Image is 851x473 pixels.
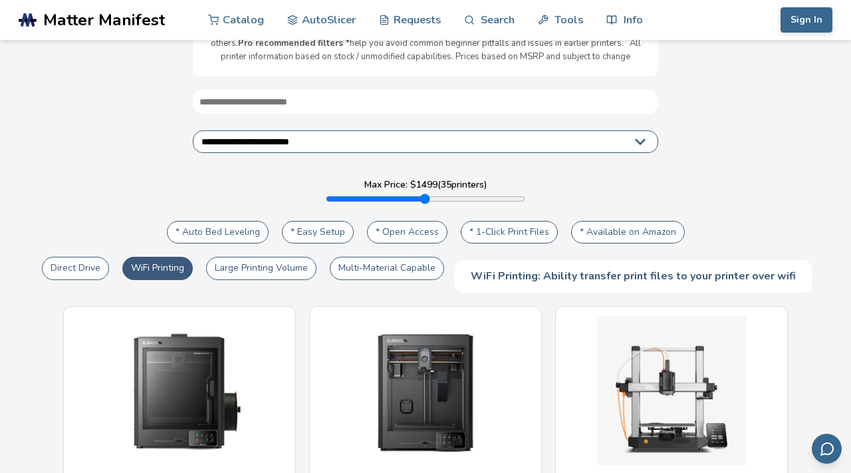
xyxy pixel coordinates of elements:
p: Discover and compare top 3D printers from Creality, Ankermake, Bambu Lab, Prusa, Anycubic, Elegoo... [206,25,645,64]
button: Multi-Material Capable [330,257,444,279]
span: Matter Manifest [43,11,165,29]
button: * Open Access [367,221,447,243]
label: Max Price: $ 1499 ( 35 printers) [364,180,487,190]
button: WiFi Printing [122,257,193,279]
div: WiFi Printing: Ability transfer print files to your printer over wifi [454,260,812,292]
button: * Available on Amazon [571,221,685,243]
b: Pro recommended filters * [238,37,350,49]
button: Sign In [781,7,832,33]
button: * 1-Click Print Files [461,221,558,243]
button: Direct Drive [42,257,109,279]
button: Send feedback via email [812,434,842,464]
button: Large Printing Volume [206,257,316,279]
button: * Easy Setup [282,221,354,243]
button: * Auto Bed Leveling [167,221,269,243]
